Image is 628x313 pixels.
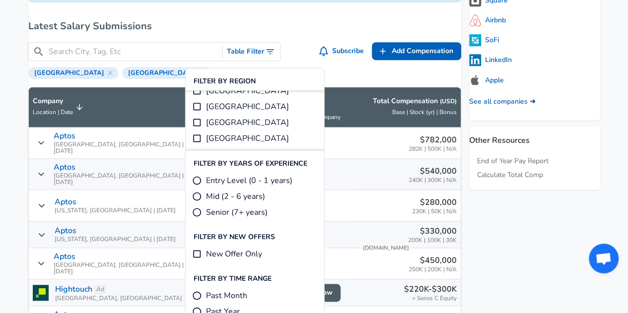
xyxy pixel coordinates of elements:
[124,69,202,77] span: [GEOGRAPHIC_DATA]
[33,96,73,106] p: Company
[28,67,118,79] div: [GEOGRAPHIC_DATA]
[469,14,506,26] a: Airbnb
[223,43,280,61] button: Toggle Search Filters
[54,141,194,154] span: [GEOGRAPHIC_DATA], [GEOGRAPHIC_DATA] | [DATE]
[206,132,289,144] span: [GEOGRAPHIC_DATA]
[206,175,292,187] span: Entry Level (0 - 1 years)
[194,159,307,169] p: Filter By Years Of Experience
[409,146,457,152] span: 282K | 500K | N/A
[28,18,461,34] h6: Latest Salary Submissions
[206,248,262,260] span: New Offer Only
[477,170,543,180] a: Calculate Total Comp
[54,173,194,186] span: [GEOGRAPHIC_DATA], [GEOGRAPHIC_DATA] | [DATE]
[469,74,481,86] img: V9Z8kVf.png
[55,207,176,214] span: [US_STATE], [GEOGRAPHIC_DATA] | [DATE]
[317,42,368,61] button: Subscribe
[206,190,265,202] span: Mid (2 - 6 years)
[412,196,457,208] p: $280,000
[412,295,457,302] span: + Series C Equity
[409,165,457,177] p: $540,000
[469,34,499,46] a: SoFi
[409,266,457,273] span: 250K | 200K | N/A
[372,42,461,61] a: Add Compensation
[54,163,75,172] p: Aptos
[404,283,457,295] p: $220K-$300K
[409,134,457,146] p: $782,000
[359,96,456,118] span: Total Compensation (USD) Base | Stock (yr) | Bonus
[206,117,289,128] span: [GEOGRAPHIC_DATA]
[54,262,194,275] span: [GEOGRAPHIC_DATA], [GEOGRAPHIC_DATA] | [DATE]
[469,14,481,26] img: iX1iTcW.png
[469,54,512,66] a: LinkedIn
[122,67,212,79] div: [GEOGRAPHIC_DATA]
[469,34,481,46] img: 1oE3LOb.png
[412,208,457,215] span: 230K | 50K | N/A
[55,236,176,243] span: [US_STATE], [GEOGRAPHIC_DATA] | [DATE]
[206,290,247,302] span: Past Month
[408,237,457,244] span: 200K | 100K | 30K
[33,108,73,116] span: Location | Date
[469,126,600,146] p: Other Resources
[206,85,289,97] span: [GEOGRAPHIC_DATA]
[33,285,49,301] img: hightouchlogo.png
[469,54,481,66] img: PI4nBLw.png
[409,177,457,184] span: 240K | 300K | N/A
[206,101,289,113] span: [GEOGRAPHIC_DATA]
[94,285,106,294] a: Ad
[55,295,182,302] span: [GEOGRAPHIC_DATA], [GEOGRAPHIC_DATA]
[206,206,268,218] span: Senior (7+ years)
[55,226,76,235] p: Aptos
[55,283,92,295] a: Hightouch
[469,97,536,107] a: See all companies ➜
[194,232,275,242] p: Filter By New Offers
[55,197,76,206] p: Aptos
[589,244,619,273] div: Open chat
[469,74,504,86] a: Apple
[30,69,108,77] span: [GEOGRAPHIC_DATA]
[477,156,549,166] a: End of Year Pay Report
[54,131,75,140] p: Aptos
[409,254,457,266] p: $450,000
[392,108,457,116] span: Base | Stock (yr) | Bonus
[408,225,457,237] p: $330,000
[440,97,457,106] button: (USD)
[33,96,86,118] span: CompanyLocation | Date
[54,252,75,261] p: Aptos
[194,274,272,284] p: Filter By Time Range
[49,46,219,58] input: Search City, Tag, Etc
[392,45,453,58] span: Add Compensation
[194,76,256,86] p: Filter By Region
[373,96,457,106] p: Total Compensation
